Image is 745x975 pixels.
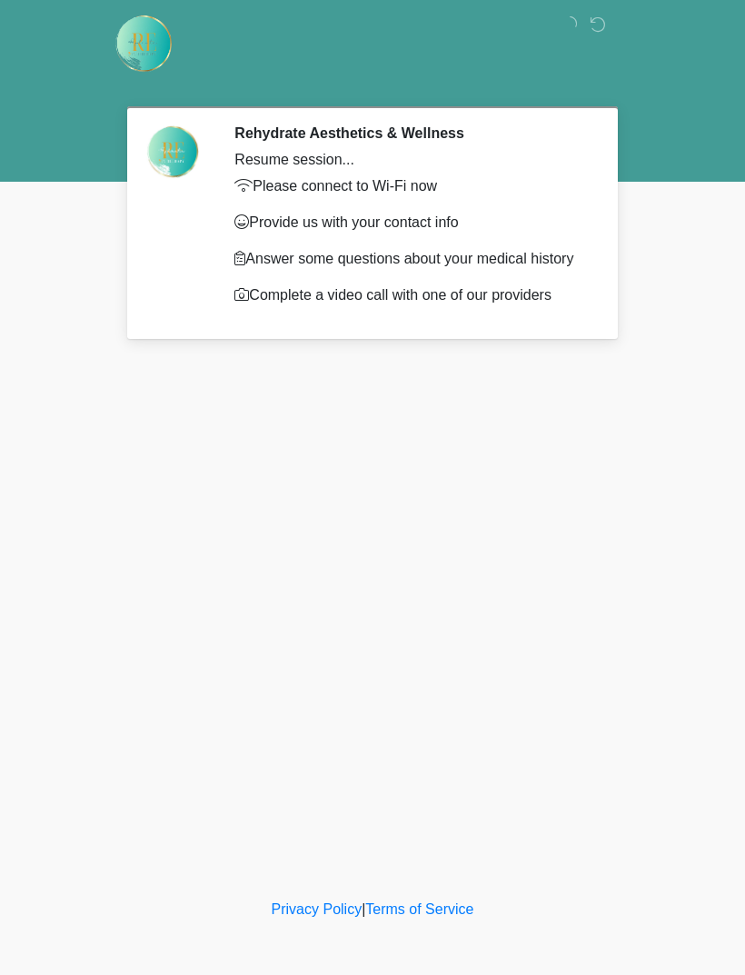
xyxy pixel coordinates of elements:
img: Rehydrate Aesthetics & Wellness Logo [114,14,174,74]
img: Agent Avatar [145,124,200,179]
p: Provide us with your contact info [234,212,586,234]
h2: Rehydrate Aesthetics & Wellness [234,124,586,142]
p: Complete a video call with one of our providers [234,284,586,306]
a: | [362,901,365,917]
p: Please connect to Wi-Fi now [234,175,586,197]
a: Terms of Service [365,901,473,917]
div: Resume session... [234,149,586,171]
p: Answer some questions about your medical history [234,248,586,270]
a: Privacy Policy [272,901,363,917]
